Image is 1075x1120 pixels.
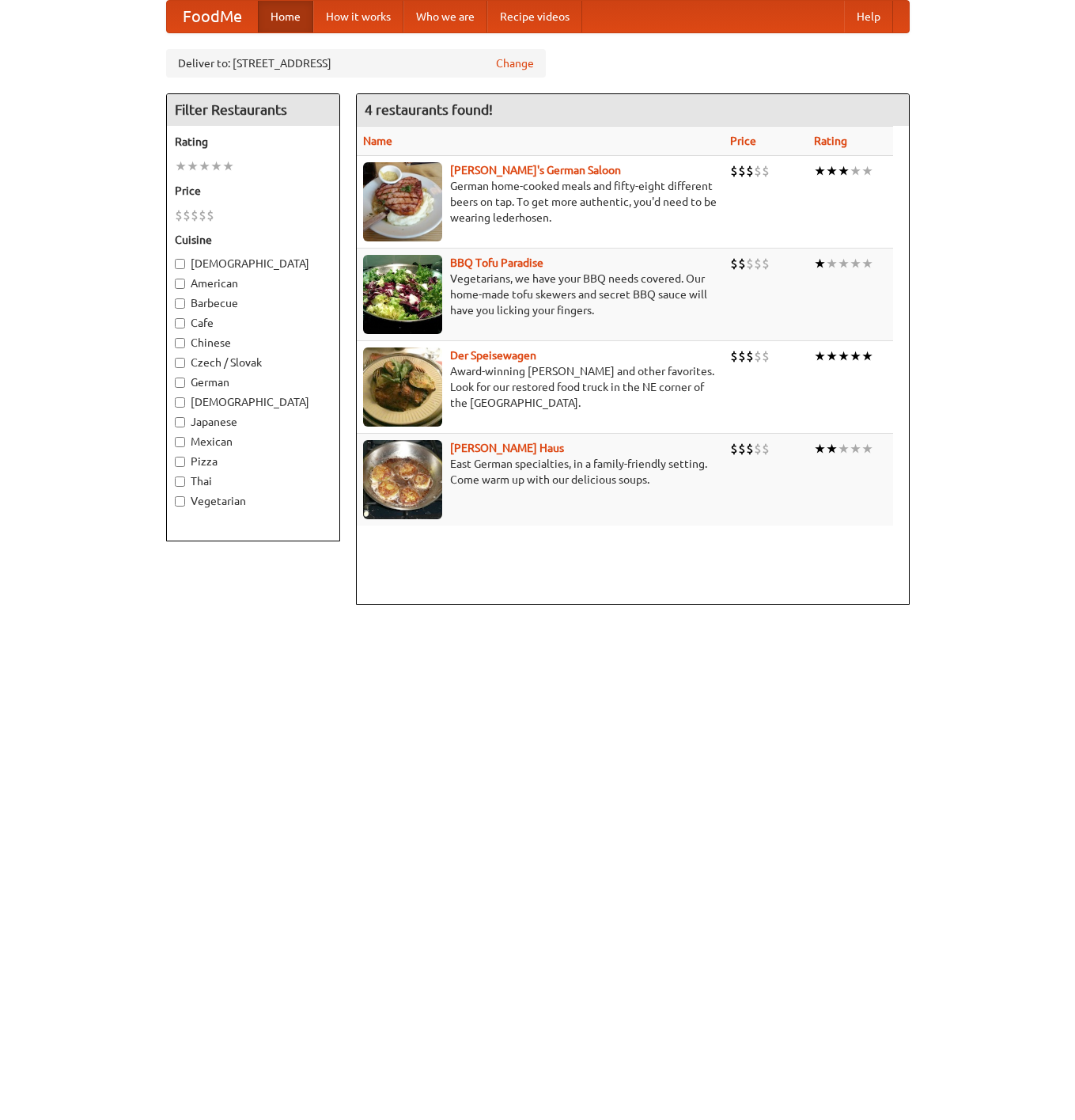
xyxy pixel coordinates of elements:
[850,255,861,272] li: ★
[363,162,442,241] img: esthers.jpg
[730,440,738,457] li: $
[175,417,185,427] input: Japanese
[363,178,717,226] p: German home-cooked meals and fifty-eight different beers on tap. To get more authentic, you'd nee...
[738,347,746,365] li: $
[167,94,339,126] h4: Filter Restaurants
[762,347,770,365] li: $
[850,162,861,180] li: ★
[826,255,838,272] li: ★
[175,496,185,507] input: Vegetarian
[754,255,762,272] li: $
[861,162,873,180] li: ★
[175,232,331,248] h5: Cuisine
[450,442,564,454] a: [PERSON_NAME] Haus
[175,259,185,269] input: [DEMOGRAPHIC_DATA]
[363,255,442,334] img: tofuparadise.jpg
[838,347,850,365] li: ★
[175,374,331,390] label: German
[199,158,210,175] li: ★
[175,207,183,224] li: $
[838,162,850,180] li: ★
[814,135,847,147] a: Rating
[175,378,185,388] input: German
[167,1,258,32] a: FoodMe
[363,135,392,147] a: Name
[175,397,185,408] input: [DEMOGRAPHIC_DATA]
[850,440,861,457] li: ★
[861,440,873,457] li: ★
[814,440,826,457] li: ★
[762,440,770,457] li: $
[175,275,331,291] label: American
[730,255,738,272] li: $
[175,256,331,271] label: [DEMOGRAPHIC_DATA]
[814,162,826,180] li: ★
[403,1,487,32] a: Who we are
[450,256,543,269] a: BBQ Tofu Paradise
[850,347,861,365] li: ★
[487,1,582,32] a: Recipe videos
[814,347,826,365] li: ★
[826,440,838,457] li: ★
[838,440,850,457] li: ★
[746,162,754,180] li: $
[496,55,534,71] a: Change
[450,164,621,177] a: [PERSON_NAME]'s German Saloon
[166,49,546,78] div: Deliver to: [STREET_ADDRESS]
[363,271,717,318] p: Vegetarians, we have your BBQ needs covered. Our home-made tofu skewers and secret BBQ sauce will...
[175,318,185,328] input: Cafe
[738,162,746,180] li: $
[210,158,222,175] li: ★
[175,279,185,289] input: American
[206,207,214,224] li: $
[187,158,199,175] li: ★
[175,493,331,509] label: Vegetarian
[175,394,331,410] label: [DEMOGRAPHIC_DATA]
[175,473,331,489] label: Thai
[861,347,873,365] li: ★
[365,102,493,117] ng-pluralize: 4 restaurants found!
[762,255,770,272] li: $
[730,347,738,365] li: $
[861,255,873,272] li: ★
[363,347,442,427] img: speisewagen.jpg
[258,1,313,32] a: Home
[183,207,191,224] li: $
[730,135,756,147] a: Price
[762,162,770,180] li: $
[175,315,331,331] label: Cafe
[738,440,746,457] li: $
[363,440,442,519] img: kohlhaus.jpg
[175,437,185,447] input: Mexican
[175,298,185,309] input: Barbecue
[175,358,185,368] input: Czech / Slovak
[175,183,331,199] h5: Price
[814,255,826,272] li: ★
[175,134,331,150] h5: Rating
[175,335,331,351] label: Chinese
[738,255,746,272] li: $
[175,158,187,175] li: ★
[191,207,199,224] li: $
[746,347,754,365] li: $
[730,162,738,180] li: $
[175,476,185,487] input: Thai
[754,347,762,365] li: $
[175,414,331,430] label: Japanese
[175,338,185,348] input: Chinese
[363,363,717,411] p: Award-winning [PERSON_NAME] and other favorites. Look for our restored food truck in the NE corne...
[826,347,838,365] li: ★
[175,355,331,370] label: Czech / Slovak
[844,1,893,32] a: Help
[175,295,331,311] label: Barbecue
[199,207,206,224] li: $
[175,457,185,467] input: Pizza
[754,162,762,180] li: $
[838,255,850,272] li: ★
[754,440,762,457] li: $
[450,349,536,362] b: Der Speisewagen
[746,255,754,272] li: $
